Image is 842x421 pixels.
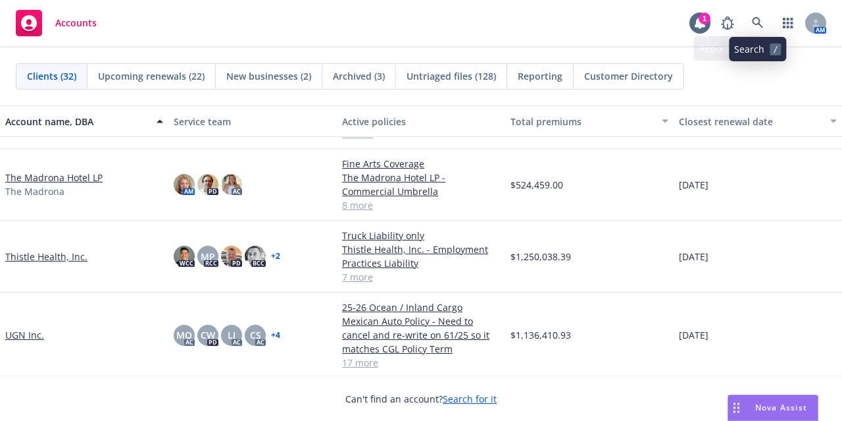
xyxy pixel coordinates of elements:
[201,328,215,342] span: CW
[201,250,215,264] span: MP
[168,105,337,137] button: Service team
[333,69,385,83] span: Archived (3)
[679,115,822,128] div: Closest renewal date
[505,105,674,137] button: Total premiums
[226,69,311,83] span: New businesses (2)
[342,300,500,314] a: 25-26 Ocean / Inland Cargo
[176,328,192,342] span: MQ
[11,5,102,42] a: Accounts
[342,242,500,270] a: Thistle Health, Inc. - Employment Practices Liability
[775,10,801,36] a: Switch app
[679,178,708,192] span: [DATE]
[407,69,496,83] span: Untriaged files (128)
[342,270,500,284] a: 7 more
[510,328,571,342] span: $1,136,410.93
[728,395,818,421] button: Nova Assist
[221,246,242,267] img: photo
[245,246,266,267] img: photo
[342,229,500,242] a: Truck Liability only
[271,331,280,339] a: + 4
[342,198,500,212] a: 8 more
[342,314,500,356] a: Mexican Auto Policy - Need to cancel and re-write on 61/25 so it matches CGL Policy Term
[345,392,497,406] span: Can't find an account?
[55,18,97,28] span: Accounts
[584,69,673,83] span: Customer Directory
[5,250,87,264] a: Thistle Health, Inc.
[510,178,563,192] span: $524,459.00
[443,393,497,405] a: Search for it
[250,328,261,342] span: CS
[228,328,235,342] span: LI
[679,328,708,342] span: [DATE]
[5,115,149,128] div: Account name, DBA
[271,252,280,260] a: + 2
[518,69,562,83] span: Reporting
[27,69,76,83] span: Clients (32)
[342,356,500,370] a: 17 more
[342,157,500,171] a: Fine Arts Coverage
[5,184,64,198] span: The Madrona
[5,171,103,184] a: The Madrona Hotel LP
[337,105,505,137] button: Active policies
[714,10,741,36] a: Report a Bug
[342,171,500,198] a: The Madrona Hotel LP - Commercial Umbrella
[510,115,654,128] div: Total premiums
[174,115,332,128] div: Service team
[674,105,842,137] button: Closest renewal date
[679,250,708,264] span: [DATE]
[342,115,500,128] div: Active policies
[745,10,771,36] a: Search
[221,174,242,195] img: photo
[174,246,195,267] img: photo
[5,328,44,342] a: UGN Inc.
[699,13,710,24] div: 1
[197,174,218,195] img: photo
[728,395,745,420] div: Drag to move
[174,174,195,195] img: photo
[510,250,571,264] span: $1,250,038.39
[755,402,807,413] span: Nova Assist
[98,69,205,83] span: Upcoming renewals (22)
